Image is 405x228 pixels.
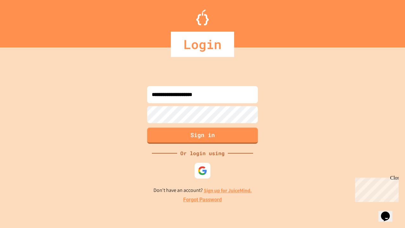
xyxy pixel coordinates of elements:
div: Or login using [177,149,228,157]
iframe: chat widget [352,175,399,202]
a: Sign up for JuiceMind. [204,187,252,194]
p: Don't have an account? [153,187,252,194]
a: Forgot Password [183,196,222,204]
iframe: chat widget [378,203,399,222]
img: google-icon.svg [198,166,207,175]
button: Sign in [147,128,258,144]
img: Logo.svg [196,9,209,25]
div: Chat with us now!Close [3,3,44,40]
div: Login [171,32,234,57]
